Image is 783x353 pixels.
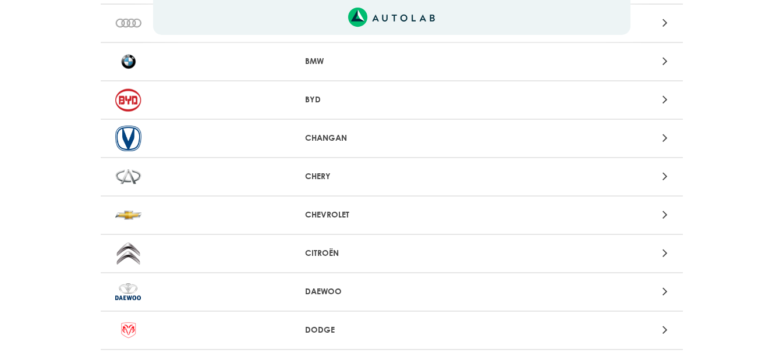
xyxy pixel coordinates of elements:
img: CITROËN [115,241,141,266]
img: CHEVROLET [115,202,141,228]
p: DAEWOO [305,286,478,298]
p: CITROËN [305,247,478,259]
p: CHEVROLET [305,209,478,221]
p: DODGE [305,324,478,336]
img: DAEWOO [115,279,141,305]
img: DODGE [115,318,141,343]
